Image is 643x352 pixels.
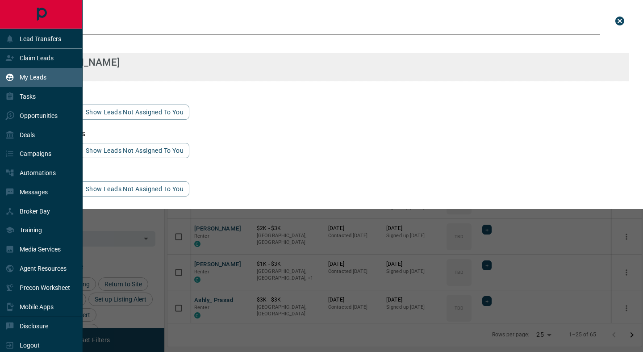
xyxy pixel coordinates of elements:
[34,130,629,138] h3: phone matches
[80,181,189,197] button: show leads not assigned to you
[34,169,629,176] h3: id matches
[34,92,629,99] h3: email matches
[611,12,629,30] button: close search bar
[80,143,189,158] button: show leads not assigned to you
[34,40,629,47] h3: name matches
[80,105,189,120] button: show leads not assigned to you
